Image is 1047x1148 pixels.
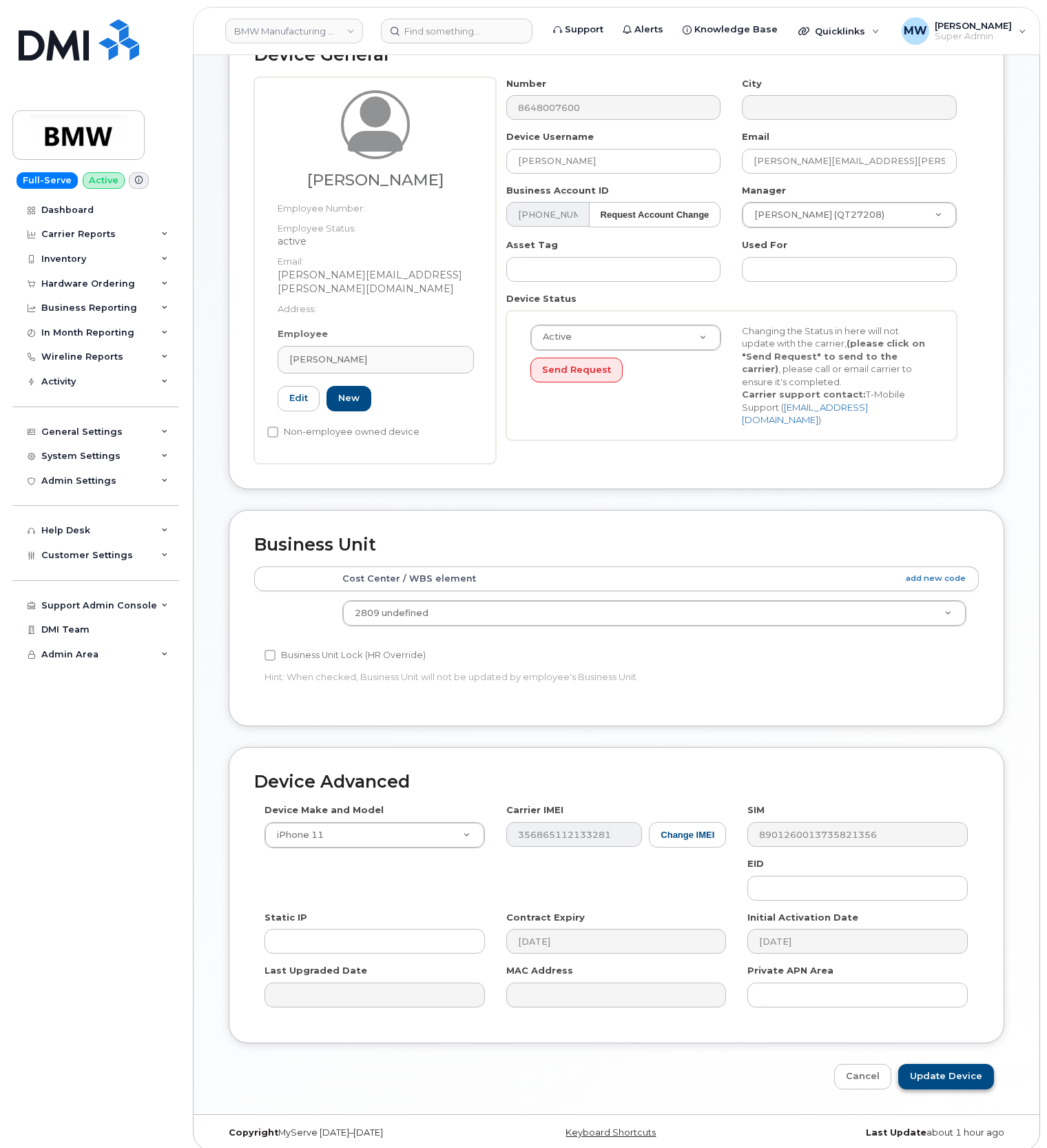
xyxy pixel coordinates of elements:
label: Email [742,130,769,143]
span: Knowledge Base [694,23,778,37]
strong: (please click on "Send Request" to send to the carrier) [742,338,925,374]
span: Support [565,23,603,37]
input: Update Device [898,1064,994,1089]
label: Device Make and Model [265,803,384,817]
a: Support [543,16,613,43]
label: Initial Activation Date [747,911,858,924]
span: Quicklinks [815,25,865,37]
a: [EMAIL_ADDRESS][DOMAIN_NAME] [742,402,868,426]
a: iPhone 11 [265,823,484,848]
label: Device Username [506,130,594,143]
button: Request Account Change [589,202,721,227]
a: 2809 undefined [343,601,966,626]
a: [PERSON_NAME] [278,346,474,373]
label: Carrier IMEI [506,803,563,817]
span: Active [535,331,572,343]
div: Marissa Weiss [892,17,1036,45]
label: Manager [742,184,786,197]
label: Used For [742,238,787,252]
th: Cost Center / WBS element [330,566,979,591]
dt: Address: [278,296,474,316]
dd: [PERSON_NAME][EMAIL_ADDRESS][PERSON_NAME][DOMAIN_NAME] [278,268,474,296]
button: Send Request [530,358,623,383]
dt: Employee Status: [278,215,474,235]
a: Knowledge Base [673,16,787,43]
label: Static IP [265,911,307,924]
span: [PERSON_NAME] [935,20,1012,31]
span: [PERSON_NAME] (QT27208) [746,209,884,221]
div: MyServe [DATE]–[DATE] [218,1127,484,1138]
a: [PERSON_NAME] (QT27208) [743,203,956,227]
span: Alerts [634,23,663,37]
h2: Business Unit [254,535,979,555]
a: Active [531,325,721,350]
dd: active [278,234,474,248]
label: Asset Tag [506,238,558,252]
div: about 1 hour ago [749,1127,1015,1138]
strong: Last Update [866,1127,926,1138]
a: Alerts [613,16,673,43]
a: Cancel [834,1064,891,1089]
label: Private APN Area [747,964,833,977]
a: Edit [278,386,320,411]
a: Keyboard Shortcuts [566,1127,656,1138]
span: 2809 undefined [355,608,428,618]
strong: Copyright [229,1127,278,1138]
label: Number [506,77,546,90]
label: EID [747,857,764,870]
label: Contract Expiry [506,911,585,924]
span: iPhone 11 [269,829,324,841]
a: BMW Manufacturing Co LLC [225,19,363,43]
strong: Carrier support contact: [742,389,866,400]
a: New [326,386,371,411]
input: Non-employee owned device [267,427,278,438]
h2: Device General [254,45,979,65]
dt: Email: [278,248,474,268]
label: Business Account ID [506,184,609,197]
label: Business Unit Lock (HR Override) [265,647,426,664]
div: Quicklinks [789,17,889,45]
input: Business Unit Lock (HR Override) [265,650,276,661]
label: Employee [278,327,328,340]
label: Device Status [506,292,577,305]
span: Super Admin [935,31,1012,42]
h2: Device Advanced [254,772,979,792]
button: Change IMEI [649,822,726,848]
span: MW [904,23,927,39]
iframe: Messenger Launcher [987,1088,1037,1138]
dt: Employee Number: [278,195,474,215]
label: Non-employee owned device [267,424,419,440]
div: Changing the Status in here will not update with the carrier, , please call or email carrier to e... [732,325,943,427]
strong: Request Account Change [601,209,709,220]
p: Hint: When checked, Business Unit will not be updated by employee's Business Unit [265,670,726,684]
a: add new code [906,573,966,584]
input: Find something... [381,19,532,43]
label: City [742,77,762,90]
label: SIM [747,803,765,817]
h3: [PERSON_NAME] [278,172,474,189]
span: [PERSON_NAME] [289,353,367,366]
label: Last Upgraded Date [265,964,367,977]
label: MAC Address [506,964,573,977]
